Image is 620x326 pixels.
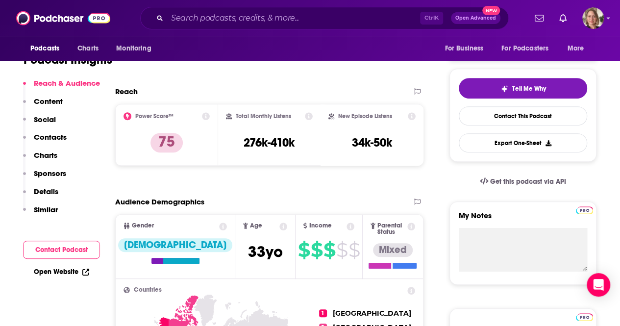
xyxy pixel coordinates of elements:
h2: Audience Demographics [115,197,204,206]
button: Reach & Audience [23,78,100,97]
button: open menu [24,39,72,58]
p: Reach & Audience [34,78,100,88]
p: 75 [150,133,183,152]
button: Social [23,115,56,133]
div: [DEMOGRAPHIC_DATA] [118,238,232,252]
img: Podchaser Pro [576,313,593,321]
span: Countries [134,287,162,293]
span: New [482,6,500,15]
span: $ [323,242,335,258]
p: Contacts [34,132,67,142]
button: Contact Podcast [23,241,100,259]
div: Search podcasts, credits, & more... [140,7,509,29]
div: Mixed [373,243,413,257]
button: Show profile menu [582,7,604,29]
h2: Total Monthly Listens [236,113,291,120]
button: open menu [495,39,563,58]
span: Open Advanced [455,16,496,21]
button: Open AdvancedNew [451,12,500,24]
img: Podchaser Pro [576,206,593,214]
a: Get this podcast via API [472,170,574,194]
span: Gender [132,223,154,229]
span: Age [250,223,262,229]
h2: Power Score™ [135,113,174,120]
span: [GEOGRAPHIC_DATA] [333,309,411,318]
a: Pro website [576,205,593,214]
p: Sponsors [34,169,66,178]
button: tell me why sparkleTell Me Why [459,78,587,99]
button: open menu [561,39,596,58]
span: For Business [445,42,483,55]
span: Logged in as AriFortierPr [582,7,604,29]
span: Podcasts [30,42,59,55]
img: User Profile [582,7,604,29]
h3: 34k-50k [352,135,392,150]
button: open menu [109,39,164,58]
span: 33 yo [248,242,283,261]
h2: Reach [115,87,138,96]
a: Pro website [576,312,593,321]
span: More [568,42,584,55]
a: Show notifications dropdown [555,10,570,26]
button: Contacts [23,132,67,150]
button: Content [23,97,63,115]
input: Search podcasts, credits, & more... [167,10,420,26]
h2: New Episode Listens [338,113,392,120]
span: $ [311,242,322,258]
a: Charts [71,39,104,58]
a: Open Website [34,268,89,276]
p: Social [34,115,56,124]
h3: 276k-410k [244,135,295,150]
button: Charts [23,150,57,169]
span: Charts [77,42,99,55]
button: Sponsors [23,169,66,187]
p: Charts [34,150,57,160]
button: open menu [438,39,496,58]
span: For Podcasters [501,42,548,55]
img: tell me why sparkle [500,85,508,93]
span: Parental Status [377,223,405,235]
span: Ctrl K [420,12,443,25]
span: Get this podcast via API [490,177,566,186]
span: $ [298,242,310,258]
button: Details [23,187,58,205]
p: Similar [34,205,58,214]
label: My Notes [459,211,587,228]
span: $ [348,242,360,258]
p: Details [34,187,58,196]
a: Contact This Podcast [459,106,587,125]
span: $ [336,242,347,258]
span: 1 [319,309,327,317]
p: Content [34,97,63,106]
button: Export One-Sheet [459,133,587,152]
span: Monitoring [116,42,151,55]
button: Similar [23,205,58,223]
span: Income [309,223,331,229]
div: Open Intercom Messenger [587,273,610,297]
img: Podchaser - Follow, Share and Rate Podcasts [16,9,110,27]
a: Show notifications dropdown [531,10,547,26]
span: Tell Me Why [512,85,546,93]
